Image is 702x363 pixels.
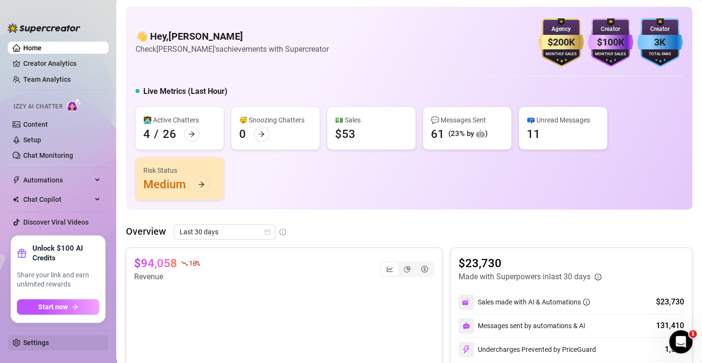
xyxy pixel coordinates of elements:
span: dollar-circle [421,266,428,272]
span: arrow-right [72,303,78,310]
article: $94,058 [134,256,177,271]
div: (23% by 🤖) [448,128,488,140]
img: svg%3e [462,298,471,306]
span: line-chart [386,266,393,272]
a: Content [23,121,48,128]
div: Total Fans [637,51,683,58]
a: Discover Viral Videos [23,218,89,226]
span: Automations [23,172,92,188]
span: arrow-right [188,131,195,137]
div: 131,410 [656,320,684,332]
span: Chat Copilot [23,192,92,207]
span: 1 [689,330,697,338]
iframe: Intercom live chat [669,330,692,353]
div: 26 [163,126,176,142]
a: Settings [23,339,49,347]
span: gift [17,248,27,258]
a: Chat Monitoring [23,151,73,159]
article: Made with Superpowers in last 30 days [458,271,591,283]
div: $100K [588,35,633,50]
span: arrow-right [258,131,265,137]
span: calendar [264,229,270,235]
div: Creator [637,25,683,34]
div: Monthly Sales [538,51,584,58]
div: Creator [588,25,633,34]
span: info-circle [583,299,590,305]
div: 1,581 [665,344,684,355]
div: Undercharges Prevented by PriceGuard [458,342,596,357]
span: Last 30 days [180,225,270,239]
div: 3K [637,35,683,50]
div: 📪 Unread Messages [527,115,599,125]
div: 11 [527,126,540,142]
span: info-circle [279,228,286,235]
a: Setup [23,136,41,144]
h5: Live Metrics (Last Hour) [143,86,228,97]
span: 10 % [189,258,200,268]
div: Agency [538,25,584,34]
img: Chat Copilot [13,196,19,203]
div: Risk Status [143,165,216,176]
h4: 👋 Hey, [PERSON_NAME] [136,30,329,43]
div: 👩‍💻 Active Chatters [143,115,216,125]
div: 💵 Sales [335,115,408,125]
div: Messages sent by automations & AI [458,318,585,333]
img: purple-badge-B9DA21FR.svg [588,18,633,67]
img: svg%3e [462,322,470,330]
img: svg%3e [462,345,471,354]
span: pie-chart [404,266,411,272]
div: 61 [431,126,444,142]
span: Start now [38,303,68,311]
span: thunderbolt [13,176,20,184]
img: blue-badge-DgoSNQY1.svg [637,18,683,67]
button: Start nowarrow-right [17,299,99,315]
div: $53 [335,126,355,142]
div: $23,730 [656,296,684,308]
a: Home [23,44,42,52]
div: 0 [239,126,246,142]
img: logo-BBDzfeDw.svg [8,23,80,33]
strong: Unlock $100 AI Credits [32,243,99,263]
article: Overview [126,224,166,239]
span: Izzy AI Chatter [14,102,62,111]
article: Revenue [134,271,200,283]
span: fall [181,260,188,267]
span: info-circle [595,273,601,280]
div: segmented control [380,261,434,277]
article: Check [PERSON_NAME]'s achievements with Supercreator [136,43,329,55]
img: AI Chatter [66,98,81,112]
div: $200K [538,35,584,50]
article: $23,730 [458,256,601,271]
div: 4 [143,126,150,142]
img: gold-badge-CigiZidd.svg [538,18,584,67]
div: 💬 Messages Sent [431,115,504,125]
div: 😴 Snoozing Chatters [239,115,312,125]
div: Monthly Sales [588,51,633,58]
span: arrow-right [198,181,205,188]
span: Share your link and earn unlimited rewards [17,271,99,289]
a: Creator Analytics [23,56,101,71]
a: Team Analytics [23,76,71,83]
div: Sales made with AI & Automations [478,297,590,307]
